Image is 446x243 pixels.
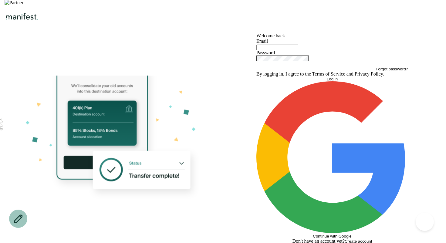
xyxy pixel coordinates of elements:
img: Manifest [5,13,39,20]
span: Log in [327,77,338,81]
button: Continue with Google [256,81,408,238]
button: Log in [256,77,408,81]
a: Terms of Service [312,71,345,76]
p: By logging in, I agree to the and . [256,71,408,77]
iframe: Help Scout Beacon - Open [416,213,434,231]
h1: Welcome back [256,33,408,39]
span: Continue with Google [313,234,351,238]
label: Email [256,39,268,44]
div: Logo [5,13,441,21]
button: Forgot password? [376,67,408,71]
a: Privacy Policy [355,71,383,76]
label: Password [256,50,275,55]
